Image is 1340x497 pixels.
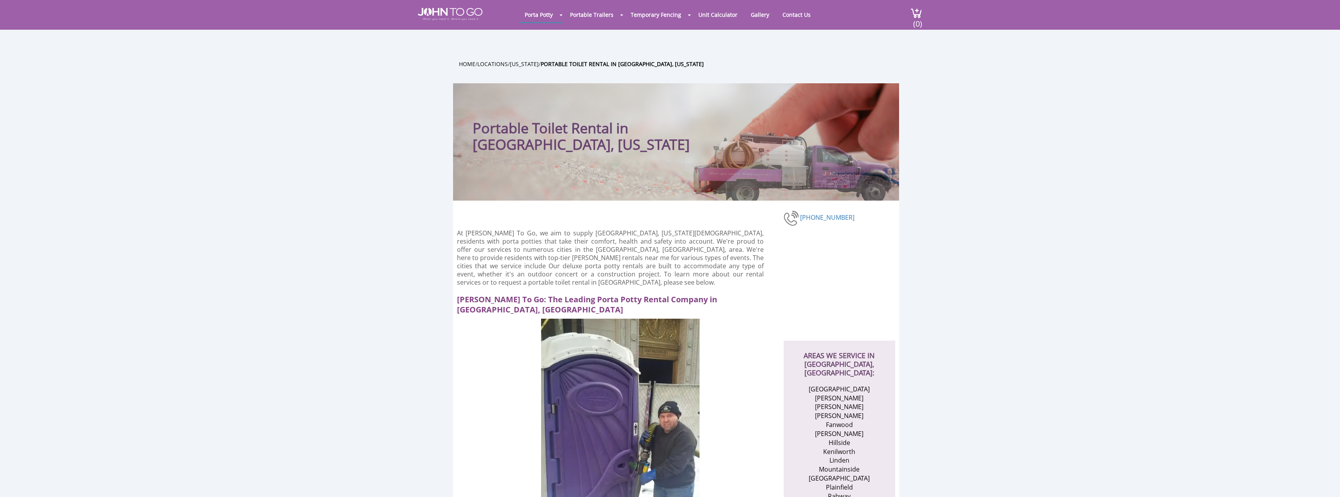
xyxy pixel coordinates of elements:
li: [PERSON_NAME] [801,411,878,420]
a: Porta Potty [519,7,559,22]
a: Unit Calculator [692,7,743,22]
a: Portable Toilet Rental in [GEOGRAPHIC_DATA], [US_STATE] [541,60,704,68]
ul: / / / [459,59,905,68]
a: Gallery [745,7,775,22]
a: Locations [477,60,508,68]
a: Temporary Fencing [625,7,687,22]
h1: Portable Toilet Rental in [GEOGRAPHIC_DATA], [US_STATE] [473,99,725,153]
li: Plainfield [801,483,878,492]
li: Linden [801,456,878,465]
span: (0) [913,12,922,29]
a: [PHONE_NUMBER] [800,213,854,221]
li: Kenilworth [801,447,878,456]
img: Truck [684,128,895,201]
a: [US_STATE] [510,60,539,68]
li: Mountainside [801,465,878,474]
li: Fanwood [801,420,878,429]
li: [PERSON_NAME] [801,394,878,403]
h2: [PERSON_NAME] To Go: The Leading Porta Potty Rental Company in [GEOGRAPHIC_DATA], [GEOGRAPHIC_DATA] [457,291,771,315]
img: JOHN to go [418,8,482,20]
a: Contact Us [777,7,817,22]
img: phone-number [784,210,800,227]
li: [GEOGRAPHIC_DATA] [801,474,878,483]
a: Home [459,60,475,68]
img: cart a [910,8,922,18]
li: Hillside [801,438,878,447]
li: [PERSON_NAME] [801,402,878,411]
a: Portable Trailers [564,7,619,22]
li: [PERSON_NAME] [801,429,878,438]
li: [GEOGRAPHIC_DATA] [801,385,878,394]
h2: AREAS WE SERVICE IN [GEOGRAPHIC_DATA], [GEOGRAPHIC_DATA]: [791,341,887,377]
p: At [PERSON_NAME] To Go, we aim to supply [GEOGRAPHIC_DATA], [US_STATE][DEMOGRAPHIC_DATA], residen... [457,229,764,287]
